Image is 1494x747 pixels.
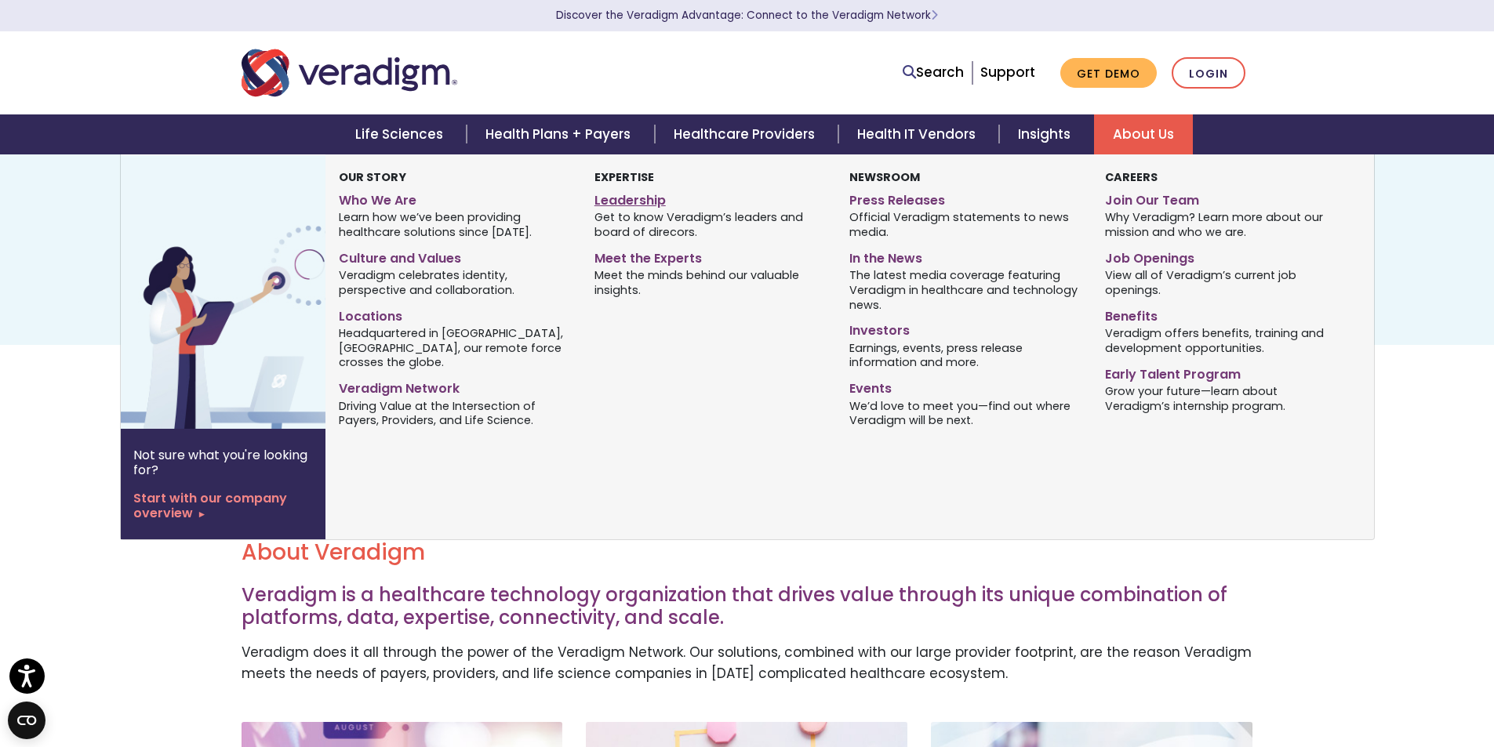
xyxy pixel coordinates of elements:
span: Veradigm celebrates identity, perspective and collaboration. [339,267,570,298]
h3: Veradigm is a healthcare technology organization that drives value through its unique combination... [242,584,1253,629]
span: Official Veradigm statements to news media. [849,209,1081,240]
a: Search [903,62,964,83]
a: Veradigm Network [339,375,570,397]
span: Driving Value at the Intersection of Payers, Providers, and Life Science. [339,397,570,428]
a: Who We Are [339,187,570,209]
a: Support [980,63,1035,82]
img: Vector image of Veradigm’s Story [121,154,373,429]
a: Join Our Team [1105,187,1336,209]
span: View all of Veradigm’s current job openings. [1105,267,1336,298]
span: The latest media coverage featuring Veradigm in healthcare and technology news. [849,267,1081,313]
strong: Expertise [594,169,654,185]
span: Learn how we’ve been providing healthcare solutions since [DATE]. [339,209,570,240]
a: Job Openings [1105,245,1336,267]
p: Veradigm does it all through the power of the Veradigm Network. Our solutions, combined with our ... [242,642,1253,684]
a: Get Demo [1060,58,1157,89]
span: Veradigm offers benefits, training and development opportunities. [1105,325,1336,355]
strong: Careers [1105,169,1158,185]
strong: Newsroom [849,169,920,185]
a: Leadership [594,187,826,209]
span: Learn More [931,8,938,23]
a: Press Releases [849,187,1081,209]
a: In the News [849,245,1081,267]
a: Events [849,375,1081,397]
span: Earnings, events, press release information and more. [849,339,1081,370]
span: Meet the minds behind our valuable insights. [594,267,826,298]
a: Investors [849,317,1081,339]
a: Health Plans + Payers [467,114,654,154]
span: Headquartered in [GEOGRAPHIC_DATA], [GEOGRAPHIC_DATA], our remote force crosses the globe. [339,325,570,370]
a: Culture and Values [339,245,570,267]
span: Grow your future—learn about Veradigm’s internship program. [1105,383,1336,413]
a: Benefits [1105,303,1336,325]
span: Get to know Veradigm’s leaders and board of direcors. [594,209,826,240]
h2: About Veradigm [242,539,1253,566]
span: We’d love to meet you—find out where Veradigm will be next. [849,397,1081,428]
a: Early Talent Program [1105,361,1336,383]
button: Open CMP widget [8,702,45,739]
strong: Our Story [339,169,406,185]
a: Discover the Veradigm Advantage: Connect to the Veradigm NetworkLearn More [556,8,938,23]
a: Login [1172,57,1245,89]
a: Locations [339,303,570,325]
a: About Us [1094,114,1193,154]
a: Meet the Experts [594,245,826,267]
a: Insights [999,114,1094,154]
img: Veradigm logo [242,47,457,99]
a: Start with our company overview [133,491,313,520]
a: Healthcare Providers [655,114,838,154]
a: Health IT Vendors [838,114,999,154]
p: Not sure what you're looking for? [133,448,313,477]
span: Why Veradigm? Learn more about our mission and who we are. [1105,209,1336,240]
a: Life Sciences [336,114,467,154]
